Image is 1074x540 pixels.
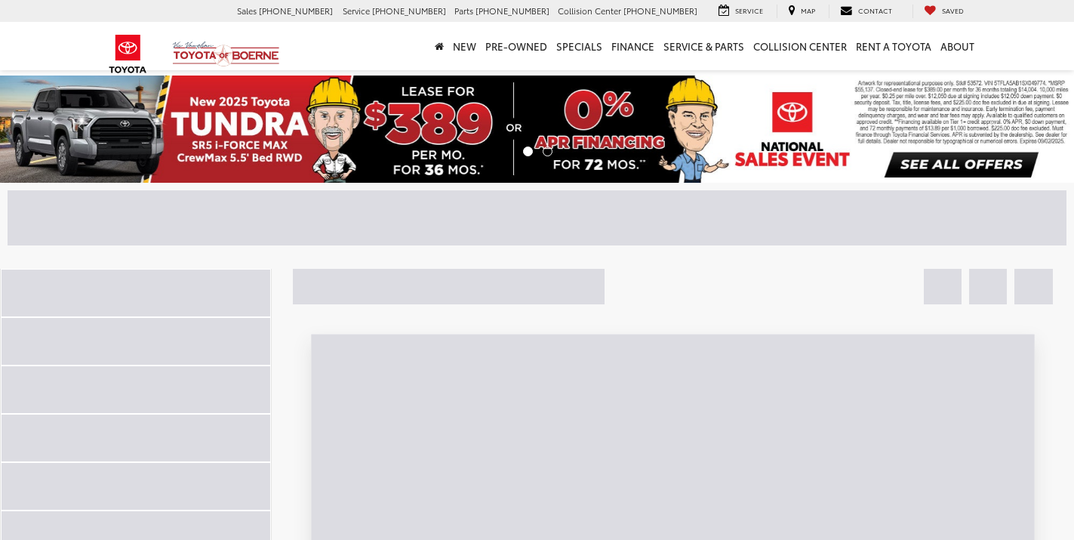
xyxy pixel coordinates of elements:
[372,5,446,17] span: [PHONE_NUMBER]
[558,5,621,17] span: Collision Center
[858,5,892,15] span: Contact
[100,29,156,79] img: Toyota
[942,5,964,15] span: Saved
[829,5,903,18] a: Contact
[735,5,763,15] span: Service
[475,5,549,17] span: [PHONE_NUMBER]
[343,5,370,17] span: Service
[607,22,659,70] a: Finance
[172,41,280,67] img: Vic Vaughan Toyota of Boerne
[749,22,851,70] a: Collision Center
[777,5,826,18] a: Map
[448,22,481,70] a: New
[481,22,552,70] a: Pre-Owned
[430,22,448,70] a: Home
[259,5,333,17] span: [PHONE_NUMBER]
[801,5,815,15] span: Map
[936,22,979,70] a: About
[552,22,607,70] a: Specials
[454,5,473,17] span: Parts
[912,5,975,18] a: My Saved Vehicles
[851,22,936,70] a: Rent a Toyota
[659,22,749,70] a: Service & Parts: Opens in a new tab
[707,5,774,18] a: Service
[237,5,257,17] span: Sales
[623,5,697,17] span: [PHONE_NUMBER]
